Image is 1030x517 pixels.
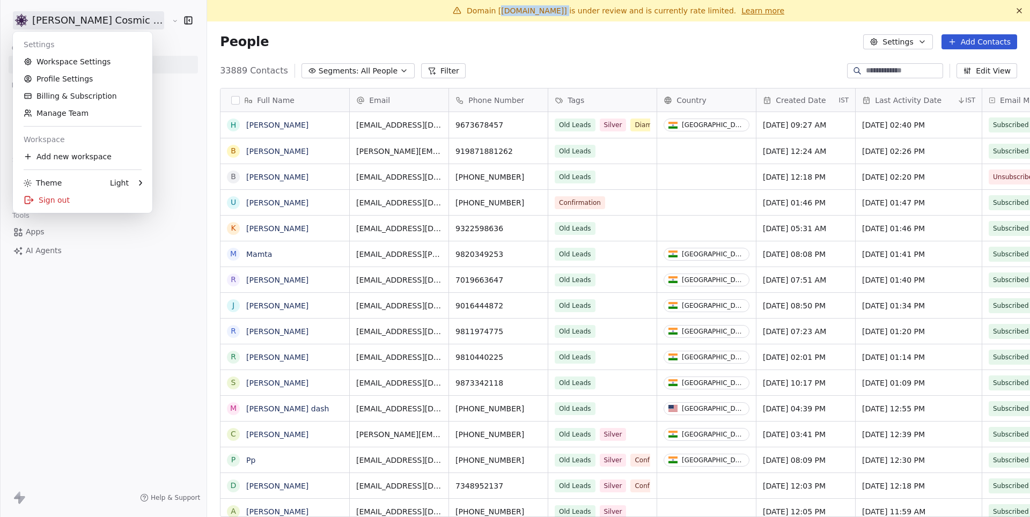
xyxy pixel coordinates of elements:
[17,148,148,165] div: Add new workspace
[17,87,148,105] a: Billing & Subscription
[17,191,148,209] div: Sign out
[17,36,148,53] div: Settings
[17,70,148,87] a: Profile Settings
[17,105,148,122] a: Manage Team
[110,178,129,188] div: Light
[17,53,148,70] a: Workspace Settings
[24,178,62,188] div: Theme
[17,131,148,148] div: Workspace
